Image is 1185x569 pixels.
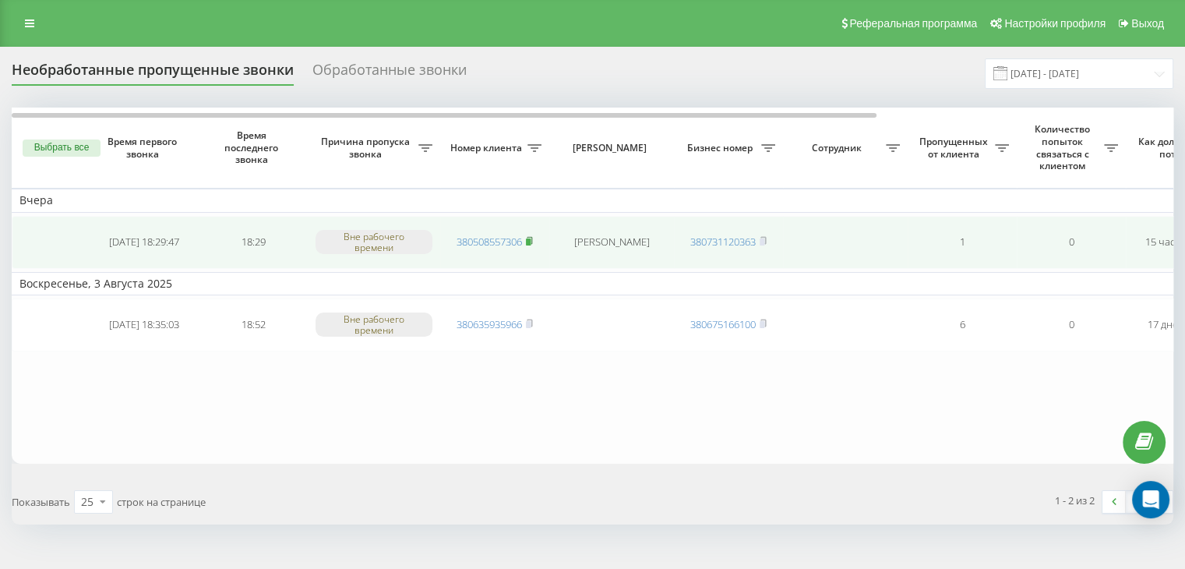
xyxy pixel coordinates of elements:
span: Время последнего звонка [211,129,295,166]
div: 1 - 2 из 2 [1055,493,1095,508]
span: Реферальная программа [849,17,977,30]
span: Сотрудник [791,142,886,154]
span: [PERSON_NAME] [563,142,661,154]
div: 25 [81,494,93,510]
span: Показывать [12,495,70,509]
span: Время первого звонка [102,136,186,160]
span: Пропущенных от клиента [915,136,995,160]
td: [DATE] 18:29:47 [90,216,199,269]
span: Причина пропуска звонка [316,136,418,160]
td: [DATE] 18:35:03 [90,299,199,352]
td: 18:52 [199,299,308,352]
div: Обработанные звонки [312,62,467,86]
a: 380731120363 [690,235,756,249]
a: 380508557306 [457,235,522,249]
span: Выход [1131,17,1164,30]
span: Количество попыток связаться с клиентом [1025,123,1104,171]
td: 0 [1017,299,1126,352]
td: [PERSON_NAME] [549,216,674,269]
button: Выбрать все [23,140,101,157]
td: 6 [908,299,1017,352]
div: Вне рабочего времени [316,313,432,336]
div: Вне рабочего времени [316,230,432,253]
span: Номер клиента [448,142,527,154]
a: 380635935966 [457,317,522,331]
span: Настройки профиля [1004,17,1106,30]
a: 380675166100 [690,317,756,331]
span: Бизнес номер [682,142,761,154]
div: Необработанные пропущенные звонки [12,62,294,86]
td: 1 [908,216,1017,269]
span: строк на странице [117,495,206,509]
td: 0 [1017,216,1126,269]
td: 18:29 [199,216,308,269]
div: Open Intercom Messenger [1132,481,1169,518]
a: 1 [1126,491,1149,513]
